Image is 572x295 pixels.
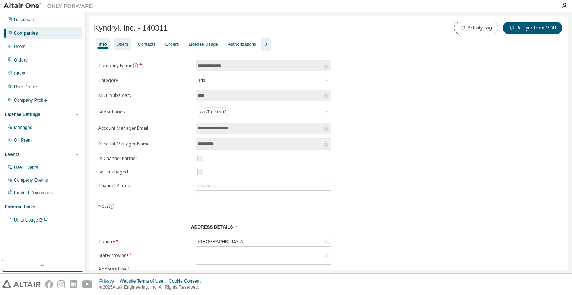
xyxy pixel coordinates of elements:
div: User Profile [14,84,37,90]
div: Events [5,151,19,157]
label: Category [98,78,191,84]
div: Authorizations [228,41,256,47]
button: Activity Log [454,22,498,34]
div: Trial [196,76,331,85]
div: License Settings [5,112,40,117]
label: Note [98,203,109,209]
label: Account Manager Name [98,141,191,147]
div: External Links [5,204,35,210]
div: Loading... [196,181,331,190]
label: Channel Partner [98,183,191,189]
div: solidThinking [198,107,229,116]
span: Units Usage BI [14,217,48,223]
div: Website Terms of Use [120,278,169,284]
label: Account Manager Email [98,125,191,131]
img: linkedin.svg [70,280,77,288]
img: facebook.svg [45,280,53,288]
button: information [109,203,115,209]
div: Managed [14,125,32,131]
div: User Events [14,164,38,170]
label: Country [98,239,191,245]
div: Loading... [198,183,217,189]
img: altair_logo.svg [2,280,41,288]
div: [GEOGRAPHIC_DATA] [196,237,331,246]
label: Self-managed [98,169,191,175]
span: Address Details [191,225,233,230]
span: Kyndryl, Inc. - 140311 [94,24,168,32]
label: Subsidiaries [98,109,191,115]
div: Orders [165,41,179,47]
div: Cookie Consent [169,278,205,284]
label: Is Channel Partner [98,156,191,161]
img: Altair One [4,2,97,10]
img: instagram.svg [57,280,65,288]
div: Company Events [14,177,48,183]
div: SKUs [14,70,25,76]
div: Contacts [138,41,155,47]
div: On Prem [14,137,32,143]
button: Re-sync from MDH [503,22,562,34]
div: Product Downloads [14,190,53,196]
div: Dashboard [14,17,36,23]
div: Orders [14,57,28,63]
label: Company Name [98,63,191,69]
button: information [133,63,139,69]
div: [GEOGRAPHIC_DATA] [197,238,245,246]
label: MDH Subsidary [98,92,191,98]
div: Companies [14,30,38,36]
div: Users [14,44,25,50]
div: License Usage [188,41,218,47]
div: Company Profile [14,97,47,103]
div: Privacy [99,278,120,284]
label: State/Province [98,252,191,258]
label: Address Line 1 [98,266,191,272]
img: youtube.svg [82,280,93,288]
div: Users [117,41,128,47]
p: © 2025 Altair Engineering, Inc. All Rights Reserved. [99,284,205,291]
div: Trial [197,76,207,85]
div: solidThinking [196,106,331,118]
div: Info [99,41,107,47]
